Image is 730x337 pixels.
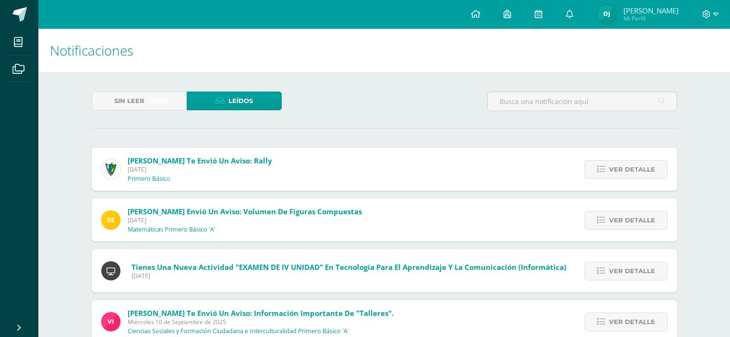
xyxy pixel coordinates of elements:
span: Ver detalle [609,313,655,331]
span: [DATE] [132,272,566,280]
span: (2299) [148,92,168,110]
span: [DATE] [128,165,272,174]
span: Ver detalle [609,211,655,229]
a: Sin leer(2299) [92,92,187,110]
img: 03c2987289e60ca238394da5f82a525a.png [101,210,120,230]
span: [PERSON_NAME] [623,6,679,15]
p: Primero Básico [128,175,170,183]
span: [PERSON_NAME] te envió un aviso: Información importante de "Talleres". [128,308,394,318]
p: Matemáticas Primero Básico 'A' [128,226,215,233]
img: 9f174a157161b4ddbe12118a61fed988.png [101,160,120,179]
span: Miércoles 10 de Septiembre de 2025 [128,318,394,326]
span: Tienes una nueva actividad "EXAMEN DE IV UNIDAD" En Tecnología para el Aprendizaje y la Comunicac... [132,262,566,272]
input: Busca una notificación aquí [488,92,677,111]
span: [PERSON_NAME] te envió un aviso: Rally [128,156,272,165]
span: Ver detalle [609,262,655,280]
span: [PERSON_NAME] envió un aviso: Volumen de figuras compuestas [128,207,362,216]
span: Notificaciones [50,41,133,59]
span: Mi Perfil [623,14,679,23]
span: [DATE] [128,216,362,224]
img: b044e79a7f1fd466af47bccfdf929656.png [597,5,616,24]
span: Ver detalle [609,161,655,178]
a: Leídos [187,92,282,110]
span: Leídos [228,92,253,110]
p: Ciencias Sociales y Formación Ciudadana e Interculturalidad Primero Básico 'A' [128,327,349,335]
span: Sin leer [114,92,144,110]
img: bd6d0aa147d20350c4821b7c643124fa.png [101,312,120,331]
